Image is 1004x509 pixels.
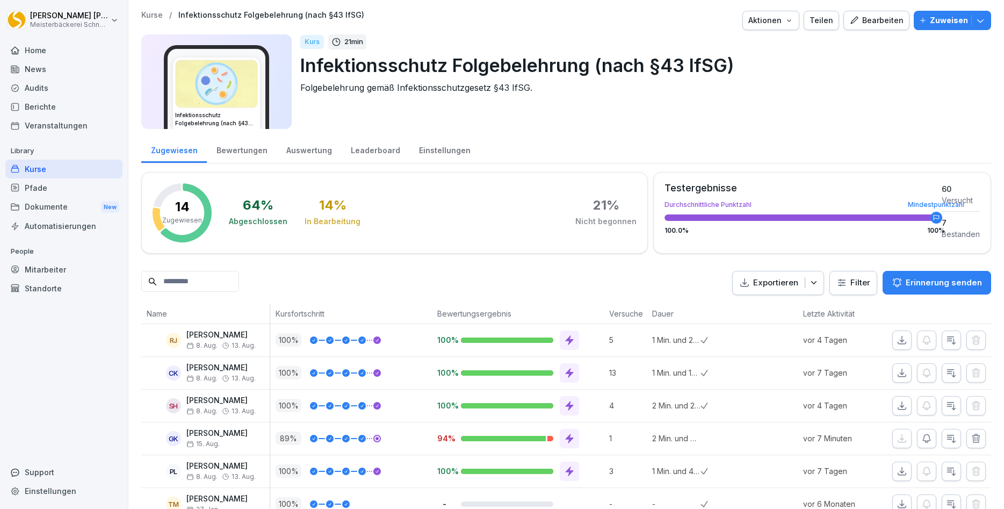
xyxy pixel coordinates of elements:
div: 21 % [593,199,619,212]
span: 8. Aug. [186,407,218,415]
div: Durchschnittliche Punktzahl [664,202,936,208]
div: Einstellungen [5,482,122,500]
p: 13 [609,367,647,378]
p: vor 7 Minuten [803,433,878,444]
img: jtrrztwhurl1lt2nit6ma5t3.png [176,60,257,107]
p: [PERSON_NAME] [186,462,256,471]
p: 100% [437,335,452,345]
p: Kursfortschritt [276,308,426,319]
p: Zugewiesen [162,216,202,225]
h3: Infektionsschutz Folgebelehrung (nach §43 IfSG) [175,111,258,127]
a: Pfade [5,178,122,197]
p: Exportieren [753,277,798,289]
span: 13. Aug. [232,407,256,415]
a: Berichte [5,97,122,116]
div: 60 [942,183,980,195]
a: Home [5,41,122,60]
div: 14 % [319,199,346,212]
a: Infektionsschutz Folgebelehrung (nach §43 IfSG) [178,11,364,20]
div: Bearbeiten [849,15,904,26]
div: Teilen [810,15,833,26]
p: 4 [609,400,647,411]
p: 100% [437,466,452,476]
p: 100% [437,368,452,378]
a: Mitarbeiter [5,260,122,279]
button: Aktionen [742,11,799,30]
p: 5 [609,334,647,346]
a: Leaderboard [341,135,409,163]
div: SH [166,398,181,413]
a: Auswertung [277,135,341,163]
p: / [169,11,172,20]
p: [PERSON_NAME] [186,331,256,340]
button: Bearbeiten [843,11,909,30]
button: Exportieren [732,271,824,295]
div: Aktionen [748,15,793,26]
p: 1 [609,433,647,444]
p: 21 min [344,37,363,47]
p: [PERSON_NAME] [PERSON_NAME] [30,11,109,20]
p: 1 Min. und 16 Sek. [652,367,700,378]
div: Bestanden [942,228,980,240]
span: 13. Aug. [232,375,256,382]
div: Audits [5,78,122,97]
p: [PERSON_NAME] [186,363,256,372]
p: Infektionsschutz Folgebelehrung (nach §43 IfSG) [300,52,983,79]
p: Dauer [652,308,695,319]
p: 100 % [276,333,301,347]
a: Einstellungen [409,135,480,163]
a: Veranstaltungen [5,116,122,135]
p: 100% [437,400,452,411]
a: Kurse [5,160,122,178]
p: [PERSON_NAME] [186,429,248,438]
div: GK [166,431,181,446]
div: CK [166,365,181,381]
p: vor 7 Tagen [803,465,878,477]
span: 15. Aug. [186,440,220,448]
a: News [5,60,122,78]
a: Automatisierungen [5,217,122,235]
p: 89 % [276,432,301,445]
div: Filter [836,277,870,288]
p: Letzte Aktivität [803,308,873,319]
p: 3 [609,465,647,477]
div: Kurs [300,35,324,49]
p: 2 Min. und 43 Sek. [652,433,700,444]
p: Meisterbäckerei Schneckenburger [30,21,109,28]
div: Support [5,463,122,482]
div: Nicht begonnen [575,216,637,227]
span: 13. Aug. [232,473,256,481]
a: DokumenteNew [5,197,122,217]
span: 8. Aug. [186,375,218,382]
a: Zugewiesen [141,135,207,163]
div: 64 % [243,199,273,212]
button: Erinnerung senden [883,271,991,295]
p: Library [5,142,122,160]
div: Abgeschlossen [229,216,287,227]
div: PL [166,464,181,479]
div: 100.0 % [664,227,936,234]
p: 1 Min. und 23 Sek. [652,334,700,346]
a: Standorte [5,279,122,298]
p: 14 [175,200,190,213]
div: Mindestpunktzahl [908,202,964,208]
div: RJ [166,333,181,348]
p: Folgebelehrung gemäß Infektionsschutzgesetz §43 IfSG. [300,81,983,94]
a: Kurse [141,11,163,20]
div: Dokumente [5,197,122,217]
button: Zuweisen [914,11,991,30]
